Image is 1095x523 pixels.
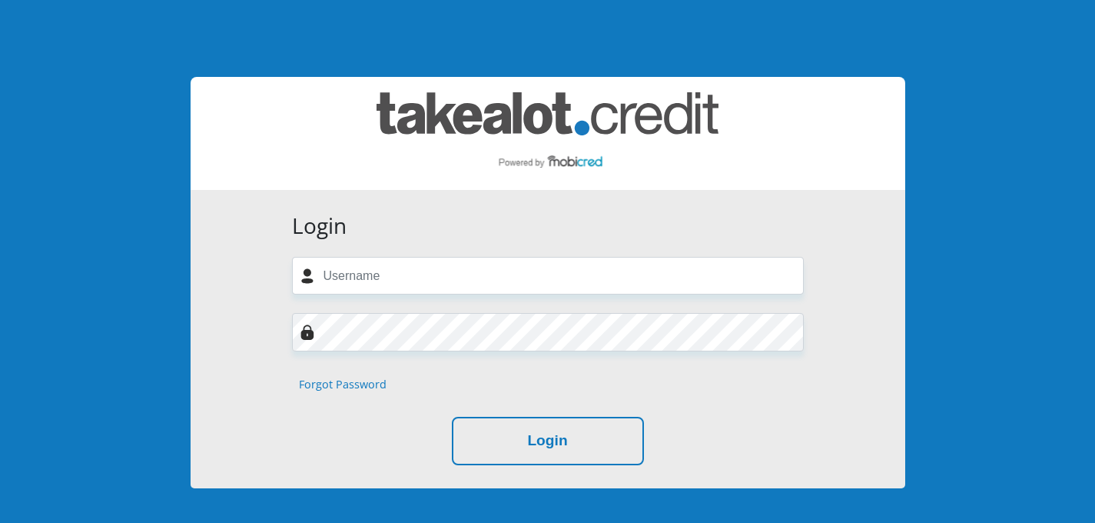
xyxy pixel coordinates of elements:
button: Login [452,417,644,465]
img: user-icon image [300,268,315,284]
img: Image [300,325,315,340]
input: Username [292,257,804,295]
a: Forgot Password [299,376,387,393]
img: takealot_credit logo [377,92,718,175]
h3: Login [292,213,804,239]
